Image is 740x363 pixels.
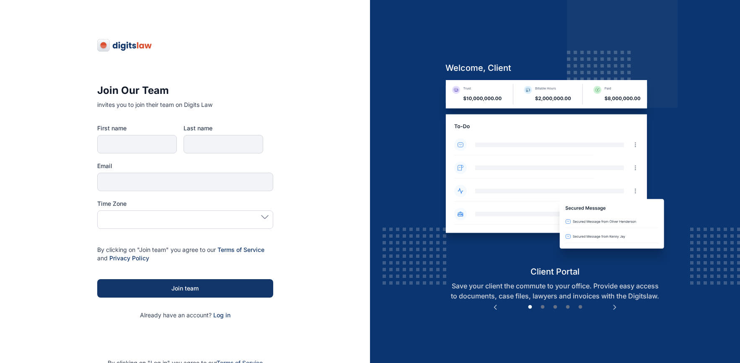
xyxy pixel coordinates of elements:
[97,279,273,298] button: Join team
[526,303,534,311] button: 1
[97,246,273,262] p: By clicking on "Join team" you agree to our and
[97,101,273,109] p: invites you to join their team on Digits Law
[109,254,149,262] a: Privacy Policy
[491,303,499,311] button: Previous
[576,303,585,311] button: 5
[217,246,264,253] a: Terms of Service
[538,303,547,311] button: 2
[439,266,671,277] h5: client portal
[97,39,153,52] img: digitslaw-logo
[551,303,559,311] button: 3
[184,124,263,132] label: Last name
[611,303,619,311] button: Next
[97,124,177,132] label: First name
[439,62,671,74] h5: welcome, client
[97,84,273,97] h3: Join Our Team
[97,162,273,170] label: Email
[439,281,671,301] p: Save your client the commute to your office. Provide easy access to documents, case files, lawyer...
[213,311,230,319] a: Log in
[111,284,260,293] div: Join team
[439,80,671,266] img: client-portal
[97,311,273,319] p: Already have an account?
[564,303,572,311] button: 4
[97,200,127,208] span: Time Zone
